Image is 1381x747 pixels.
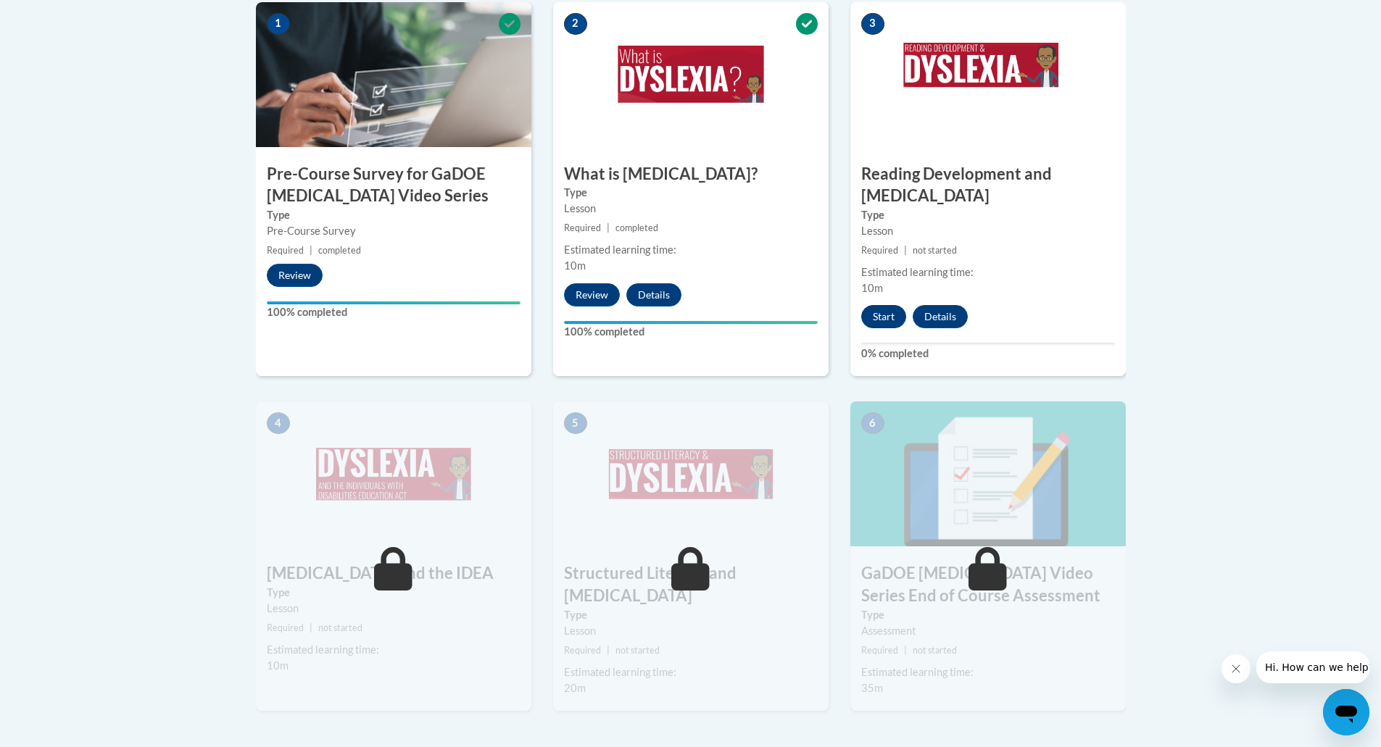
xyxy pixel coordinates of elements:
[564,185,818,201] label: Type
[564,324,818,340] label: 100% completed
[553,2,829,147] img: Course Image
[564,645,601,656] span: Required
[861,282,883,294] span: 10m
[256,2,531,147] img: Course Image
[553,163,829,185] h3: What is [MEDICAL_DATA]?
[607,645,610,656] span: |
[861,223,1115,239] div: Lesson
[564,664,818,680] div: Estimated learning time:
[913,245,957,256] span: not started
[564,242,818,258] div: Estimated learning time:
[267,223,521,239] div: Pre-Course Survey
[267,659,289,672] span: 10m
[850,401,1126,546] img: Course Image
[267,207,521,223] label: Type
[607,222,610,233] span: |
[913,305,968,328] button: Details
[861,346,1115,362] label: 0% completed
[615,222,658,233] span: completed
[318,622,362,633] span: not started
[1222,654,1251,683] iframe: Close message
[256,562,531,585] h3: [MEDICAL_DATA] and the IDEA
[913,645,957,656] span: not started
[861,13,884,35] span: 3
[267,585,521,601] label: Type
[564,201,818,217] div: Lesson
[850,562,1126,607] h3: GaDOE [MEDICAL_DATA] Video Series End of Course Assessment
[553,401,829,546] img: Course Image
[267,245,304,256] span: Required
[267,264,323,287] button: Review
[267,642,521,658] div: Estimated learning time:
[318,245,361,256] span: completed
[564,412,587,434] span: 5
[256,401,531,546] img: Course Image
[861,645,898,656] span: Required
[861,607,1115,623] label: Type
[553,562,829,607] h3: Structured Literacy and [MEDICAL_DATA]
[564,222,601,233] span: Required
[267,301,521,304] div: Your progress
[310,622,312,633] span: |
[564,259,586,272] span: 10m
[564,13,587,35] span: 2
[850,2,1126,147] img: Course Image
[256,163,531,208] h3: Pre-Course Survey for GaDOE [MEDICAL_DATA] Video Series
[1323,689,1369,735] iframe: Button to launch messaging window
[861,264,1115,280] div: Estimated learning time:
[904,645,907,656] span: |
[267,622,304,633] span: Required
[850,163,1126,208] h3: Reading Development and [MEDICAL_DATA]
[564,321,818,324] div: Your progress
[564,607,818,623] label: Type
[310,245,312,256] span: |
[9,10,117,22] span: Hi. How can we help?
[904,245,907,256] span: |
[626,283,681,306] button: Details
[267,412,290,434] span: 4
[564,682,586,694] span: 20m
[1256,651,1369,683] iframe: Message from company
[267,13,290,35] span: 1
[615,645,660,656] span: not started
[267,601,521,617] div: Lesson
[861,245,898,256] span: Required
[564,283,620,306] button: Review
[861,664,1115,680] div: Estimated learning time:
[861,412,884,434] span: 6
[861,305,906,328] button: Start
[861,682,883,694] span: 35m
[267,304,521,320] label: 100% completed
[861,623,1115,639] div: Assessment
[564,623,818,639] div: Lesson
[861,207,1115,223] label: Type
